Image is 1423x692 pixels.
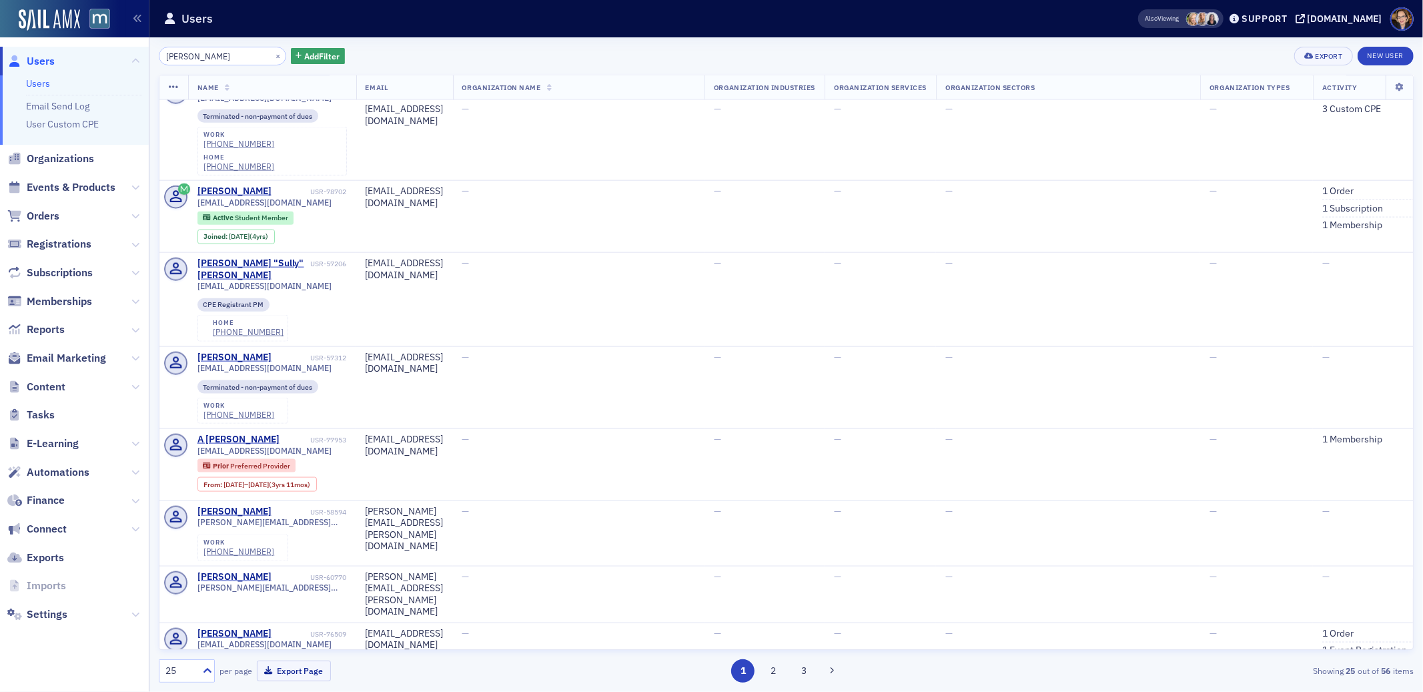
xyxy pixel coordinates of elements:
span: Subscriptions [27,266,93,280]
label: per page [219,665,252,677]
div: [EMAIL_ADDRESS][DOMAIN_NAME] [366,186,444,209]
div: USR-77953 [282,436,347,444]
span: Registrations [27,237,91,252]
a: 1 Order [1322,186,1354,198]
a: Automations [7,465,89,480]
a: [PHONE_NUMBER] [213,327,284,337]
a: [PERSON_NAME] [197,571,272,583]
span: — [714,571,721,583]
a: [PERSON_NAME] [197,506,272,518]
div: From: 2021-03-18 00:00:00 [197,477,317,492]
span: — [1210,257,1217,269]
span: Organization Services [834,83,927,92]
a: User Custom CPE [26,118,99,130]
span: [DATE] [229,232,250,241]
span: [PERSON_NAME][EMAIL_ADDRESS][PERSON_NAME][DOMAIN_NAME] [197,517,347,527]
span: — [834,571,841,583]
span: — [462,505,470,517]
a: Subscriptions [7,266,93,280]
button: 1 [731,659,755,683]
span: Joined : [203,232,229,241]
span: — [1322,505,1330,517]
span: — [945,571,953,583]
a: Reports [7,322,65,337]
div: [PERSON_NAME][EMAIL_ADDRESS][PERSON_NAME][DOMAIN_NAME] [366,506,444,553]
div: [EMAIL_ADDRESS][DOMAIN_NAME] [366,434,444,457]
a: View Homepage [80,9,110,31]
h1: Users [181,11,213,27]
div: Active: Active: Student Member [197,212,294,225]
span: — [1322,571,1330,583]
button: × [272,49,284,61]
a: Content [7,380,65,394]
div: A [PERSON_NAME] [197,434,280,446]
span: — [714,505,721,517]
div: Terminated - non-payment of dues [197,380,319,394]
span: [EMAIL_ADDRESS][DOMAIN_NAME] [197,281,332,291]
span: — [1322,257,1330,269]
div: [EMAIL_ADDRESS][DOMAIN_NAME] [366,628,444,651]
span: Tasks [27,408,55,422]
span: Preferred Provider [230,461,290,470]
span: Reports [27,322,65,337]
a: Email Send Log [26,100,89,112]
span: Emily Trott [1196,12,1210,26]
a: [PHONE_NUMBER] [203,547,274,557]
div: [PERSON_NAME] [197,186,272,198]
span: Memberships [27,294,92,309]
button: 2 [762,659,785,683]
span: Organization Sectors [945,83,1035,92]
a: [PHONE_NUMBER] [203,161,274,171]
div: [EMAIL_ADDRESS][DOMAIN_NAME] [366,352,444,375]
a: 1 Membership [1322,434,1382,446]
a: Finance [7,493,65,508]
div: Prior: Prior: Preferred Provider [197,459,296,472]
span: — [1210,627,1217,639]
span: — [714,103,721,115]
div: USR-78702 [274,188,347,196]
div: [DOMAIN_NAME] [1308,13,1382,25]
span: — [1210,185,1217,197]
span: [DATE] [223,480,244,489]
span: Content [27,380,65,394]
span: — [834,505,841,517]
div: [EMAIL_ADDRESS][DOMAIN_NAME] [366,258,444,281]
span: — [714,351,721,363]
span: — [834,185,841,197]
a: Organizations [7,151,94,166]
img: SailAMX [19,9,80,31]
div: (4yrs) [229,232,268,241]
span: — [714,185,721,197]
div: USR-57206 [311,260,347,268]
span: — [462,103,470,115]
button: Export [1294,47,1352,65]
span: From : [203,480,223,489]
div: [EMAIL_ADDRESS][DOMAIN_NAME] [366,103,444,127]
a: Users [7,54,55,69]
span: Kelly Brown [1205,12,1219,26]
a: Settings [7,607,67,622]
div: home [203,153,274,161]
span: — [834,433,841,445]
span: Name [197,83,219,92]
span: Organization Types [1210,83,1290,92]
a: Tasks [7,408,55,422]
a: 1 Event Registration [1322,645,1407,657]
a: [PERSON_NAME] "Sully" [PERSON_NAME] [197,258,309,281]
span: Active [213,213,235,222]
span: — [462,433,470,445]
span: Profile [1390,7,1414,31]
div: Export [1316,53,1343,60]
a: [PHONE_NUMBER] [203,410,274,420]
div: [PERSON_NAME] [197,352,272,364]
span: Prior [213,461,230,470]
div: USR-76509 [274,630,347,639]
span: — [1210,571,1217,583]
a: 3 Custom CPE [1322,103,1381,115]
